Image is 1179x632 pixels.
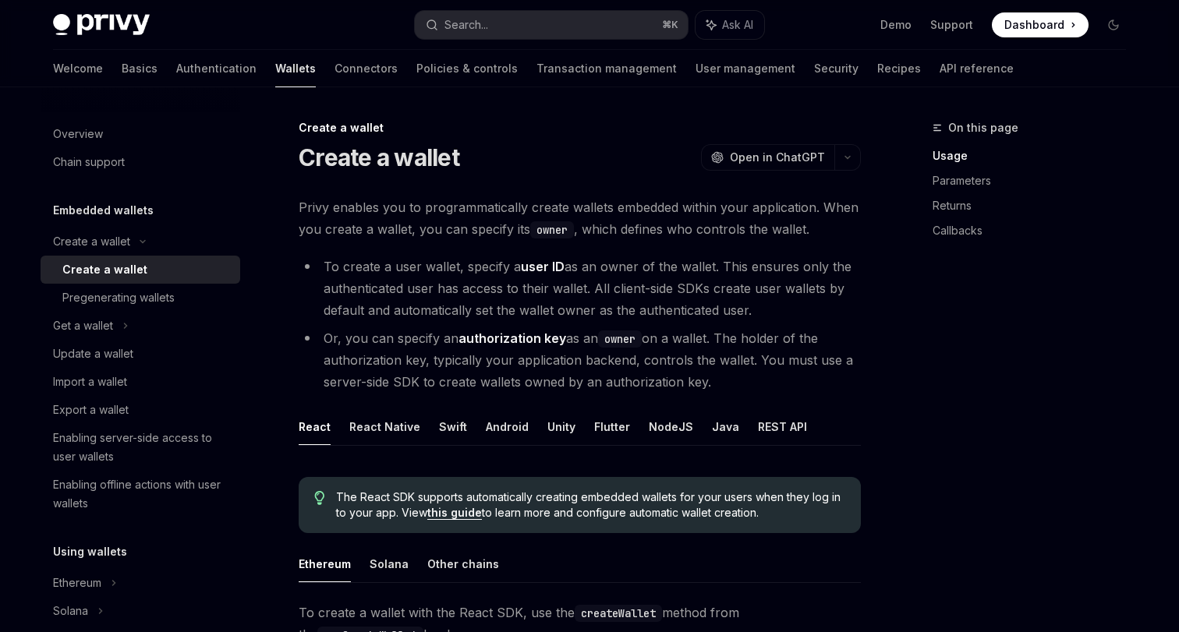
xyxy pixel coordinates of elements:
[940,50,1014,87] a: API reference
[41,396,240,424] a: Export a wallet
[933,143,1138,168] a: Usage
[53,372,127,391] div: Import a wallet
[521,259,565,274] strong: user ID
[933,168,1138,193] a: Parameters
[53,125,103,143] div: Overview
[701,144,834,171] button: Open in ChatGPT
[427,506,482,520] a: this guide
[575,605,662,622] code: createWallet
[335,50,398,87] a: Connectors
[122,50,158,87] a: Basics
[299,545,351,582] button: Ethereum
[62,288,175,307] div: Pregenerating wallets
[53,475,231,513] div: Enabling offline actions with user wallets
[370,545,409,582] button: Solana
[53,316,113,335] div: Get a wallet
[933,218,1138,243] a: Callbacks
[41,256,240,284] a: Create a wallet
[41,424,240,471] a: Enabling server-side access to user wallets
[41,284,240,312] a: Pregenerating wallets
[314,491,325,505] svg: Tip
[299,143,459,171] h1: Create a wallet
[53,401,129,419] div: Export a wallet
[930,17,973,33] a: Support
[299,120,861,136] div: Create a wallet
[41,120,240,148] a: Overview
[696,11,764,39] button: Ask AI
[299,256,861,321] li: To create a user wallet, specify a as an owner of the wallet. This ensures only the authenticated...
[53,542,127,561] h5: Using wallets
[758,408,807,445] button: REST API
[722,17,753,33] span: Ask AI
[530,221,574,238] code: owner
[598,330,642,348] code: owner
[53,201,154,220] h5: Embedded wallets
[536,50,677,87] a: Transaction management
[933,193,1138,218] a: Returns
[416,50,518,87] a: Policies & controls
[299,408,331,445] button: React
[349,408,420,445] button: React Native
[62,260,147,279] div: Create a wallet
[649,408,693,445] button: NodeJS
[53,232,130,251] div: Create a wallet
[992,12,1089,37] a: Dashboard
[594,408,630,445] button: Flutter
[814,50,859,87] a: Security
[41,340,240,368] a: Update a wallet
[41,471,240,517] a: Enabling offline actions with user wallets
[53,14,150,36] img: dark logo
[53,429,231,466] div: Enabling server-side access to user wallets
[415,11,688,39] button: Search...⌘K
[336,489,845,521] span: The React SDK supports automatically creating embedded wallets for your users when they log in to...
[458,330,566,346] strong: authorization key
[53,50,103,87] a: Welcome
[275,50,316,87] a: Wallets
[486,408,529,445] button: Android
[877,50,921,87] a: Recipes
[427,545,499,582] button: Other chains
[41,368,240,396] a: Import a wallet
[299,327,861,393] li: Or, you can specify an as an on a wallet. The holder of the authorization key, typically your app...
[53,153,125,171] div: Chain support
[53,574,101,592] div: Ethereum
[696,50,795,87] a: User management
[712,408,739,445] button: Java
[1101,12,1126,37] button: Toggle dark mode
[41,148,240,176] a: Chain support
[662,19,678,31] span: ⌘ K
[176,50,257,87] a: Authentication
[547,408,575,445] button: Unity
[1004,17,1064,33] span: Dashboard
[53,602,88,620] div: Solana
[948,118,1018,137] span: On this page
[299,196,861,240] span: Privy enables you to programmatically create wallets embedded within your application. When you c...
[439,408,467,445] button: Swift
[53,344,133,363] div: Update a wallet
[880,17,912,33] a: Demo
[730,150,825,165] span: Open in ChatGPT
[444,16,488,34] div: Search...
